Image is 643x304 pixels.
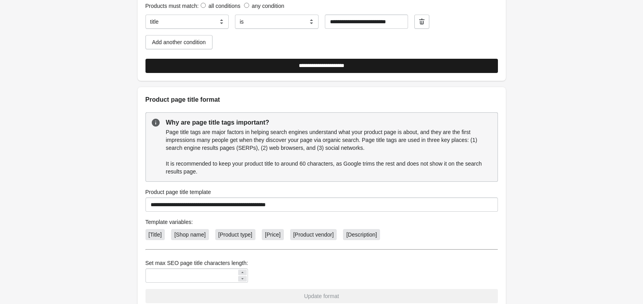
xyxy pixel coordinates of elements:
[340,226,383,243] button: [Description]
[168,226,212,243] button: [Shop name]
[142,226,168,243] button: [Title]
[166,118,492,127] p: Why are page title tags important?
[145,95,498,104] h2: Product page title format
[174,231,205,238] span: [Shop name]
[166,160,492,175] p: It is recommended to keep your product title to around 60 characters, as Google trims the rest an...
[145,35,212,49] button: Add another condition
[265,231,281,238] span: [Price]
[166,128,492,152] p: Page title tags are major factors in helping search engines understand what your product page is ...
[149,231,162,238] span: [Title]
[218,231,252,238] span: [Product type]
[252,3,285,9] label: any condition
[209,3,240,9] label: all conditions
[145,259,248,267] label: Set max SEO page title characters length:
[145,112,498,303] form: Template variables:
[145,2,498,10] div: Products must match:
[145,188,211,196] label: Product page title template
[287,226,340,243] button: [Product vendor]
[259,226,287,243] button: [Price]
[293,231,334,238] span: [Product vendor]
[152,39,206,45] div: Add another condition
[346,231,377,238] span: [Description]
[212,226,259,243] button: [Product type]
